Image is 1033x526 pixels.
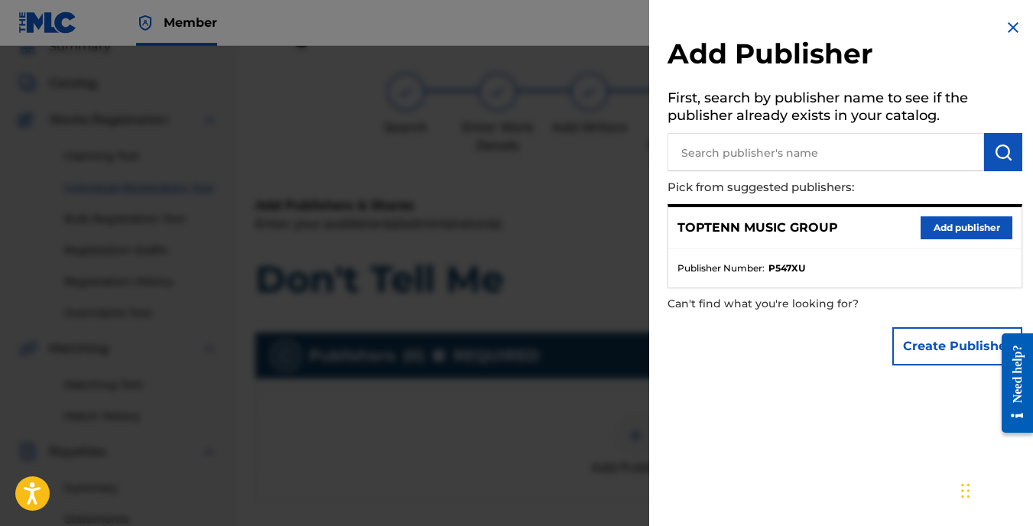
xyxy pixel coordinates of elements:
[668,133,984,171] input: Search publisher's name
[677,261,765,275] span: Publisher Number :
[677,219,838,237] p: TOPTENN MUSIC GROUP
[892,327,1022,365] button: Create Publisher
[957,453,1033,526] iframe: Chat Widget
[990,322,1033,445] iframe: Resource Center
[668,288,935,320] p: Can't find what you're looking for?
[164,14,217,31] span: Member
[961,468,970,514] div: Drag
[994,143,1012,161] img: Search Works
[668,37,1022,76] h2: Add Publisher
[668,85,1022,133] h5: First, search by publisher name to see if the publisher already exists in your catalog.
[668,171,935,204] p: Pick from suggested publishers:
[768,261,805,275] strong: P547XU
[136,14,154,32] img: Top Rightsholder
[921,216,1012,239] button: Add publisher
[18,11,77,34] img: MLC Logo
